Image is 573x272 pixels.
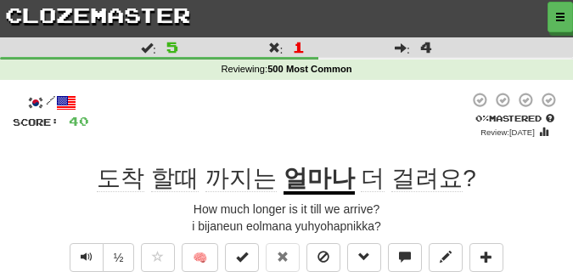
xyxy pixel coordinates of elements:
[13,201,560,218] div: How much longer is it till we arrive?
[266,243,300,272] button: Reset to 0% Mastered (alt+r)
[391,165,463,192] span: 걸려요
[469,243,503,272] button: Add to collection (alt+a)
[166,38,178,55] span: 5
[97,165,144,192] span: 도착
[347,243,381,272] button: Grammar (alt+g)
[182,243,218,272] button: 🧠
[151,165,199,192] span: 할때
[13,116,59,127] span: Score:
[268,42,284,54] span: :
[69,114,89,128] span: 40
[429,243,463,272] button: Edit sentence (alt+d)
[293,38,305,55] span: 1
[267,64,351,74] strong: 500 Most Common
[103,243,135,272] button: ½
[70,243,104,272] button: Play sentence audio (ctl+space)
[141,243,175,272] button: Favorite sentence (alt+f)
[388,243,422,272] button: Discuss sentence (alt+u)
[420,38,432,55] span: 4
[361,165,385,192] span: 더
[13,92,89,113] div: /
[355,165,476,192] span: ?
[475,113,489,123] span: 0 %
[205,165,277,192] span: 까지는
[395,42,410,54] span: :
[225,243,259,272] button: Set this sentence to 100% Mastered (alt+m)
[480,127,535,137] small: Review: [DATE]
[13,218,560,235] div: i bijaneun eolmana yuhyohapnikka?
[306,243,340,272] button: Ignore sentence (alt+i)
[141,42,156,54] span: :
[469,112,560,124] div: Mastered
[284,165,355,195] u: 얼마나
